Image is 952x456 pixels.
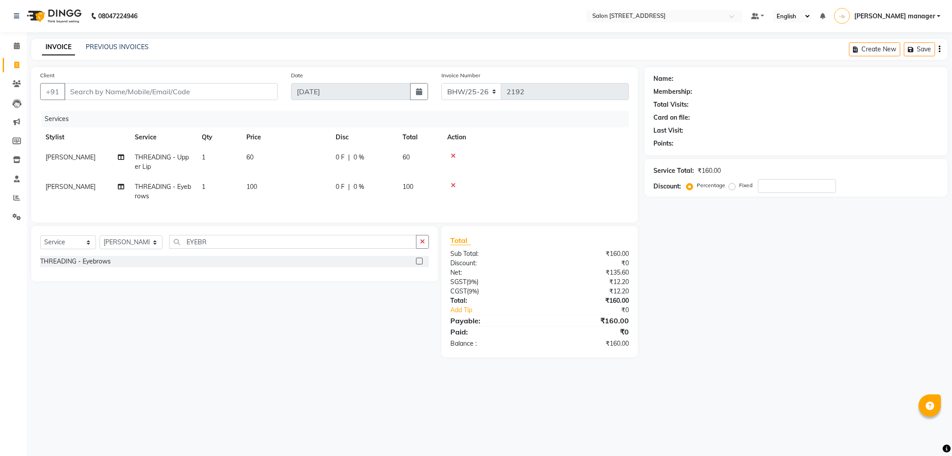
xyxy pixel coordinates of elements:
[169,235,416,249] input: Search or Scan
[444,277,540,287] div: ( )
[403,183,413,191] span: 100
[849,42,900,56] button: Create New
[241,127,330,147] th: Price
[403,153,410,161] span: 60
[834,8,850,24] img: Rahul manager
[540,249,636,259] div: ₹160.00
[450,236,471,245] span: Total
[653,182,681,191] div: Discount:
[915,420,943,447] iframe: chat widget
[202,153,205,161] span: 1
[441,71,480,79] label: Invoice Number
[330,127,397,147] th: Disc
[468,278,477,285] span: 9%
[353,153,364,162] span: 0 %
[556,305,636,315] div: ₹0
[291,71,303,79] label: Date
[246,183,257,191] span: 100
[129,127,196,147] th: Service
[41,111,636,127] div: Services
[42,39,75,55] a: INVOICE
[444,249,540,259] div: Sub Total:
[450,287,467,295] span: CGST
[540,296,636,305] div: ₹160.00
[40,83,65,100] button: +91
[540,339,636,348] div: ₹160.00
[336,153,345,162] span: 0 F
[442,127,629,147] th: Action
[469,288,477,295] span: 9%
[904,42,935,56] button: Save
[348,153,350,162] span: |
[444,268,540,277] div: Net:
[444,296,540,305] div: Total:
[540,287,636,296] div: ₹12.20
[540,268,636,277] div: ₹135.60
[653,87,692,96] div: Membership:
[64,83,278,100] input: Search by Name/Mobile/Email/Code
[46,183,96,191] span: [PERSON_NAME]
[450,278,466,286] span: SGST
[444,315,540,326] div: Payable:
[196,127,241,147] th: Qty
[540,277,636,287] div: ₹12.20
[23,4,84,29] img: logo
[540,259,636,268] div: ₹0
[653,113,690,122] div: Card on file:
[202,183,205,191] span: 1
[444,259,540,268] div: Discount:
[739,181,752,189] label: Fixed
[348,182,350,192] span: |
[854,12,935,21] span: [PERSON_NAME] manager
[40,71,54,79] label: Client
[46,153,96,161] span: [PERSON_NAME]
[444,287,540,296] div: ( )
[653,100,689,109] div: Total Visits:
[98,4,137,29] b: 08047224946
[397,127,442,147] th: Total
[40,257,111,266] div: THREADING - Eyebrows
[135,183,191,200] span: THREADING - Eyebrows
[444,305,556,315] a: Add Tip
[653,166,694,176] div: Service Total:
[540,315,636,326] div: ₹160.00
[698,166,721,176] div: ₹160.00
[444,339,540,348] div: Balance :
[444,326,540,337] div: Paid:
[697,181,725,189] label: Percentage
[336,182,345,192] span: 0 F
[246,153,254,161] span: 60
[653,126,683,135] div: Last Visit:
[40,127,129,147] th: Stylist
[353,182,364,192] span: 0 %
[86,43,149,51] a: PREVIOUS INVOICES
[653,139,673,148] div: Points:
[653,74,673,84] div: Name:
[540,326,636,337] div: ₹0
[135,153,189,171] span: THREADING - Upper Lip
